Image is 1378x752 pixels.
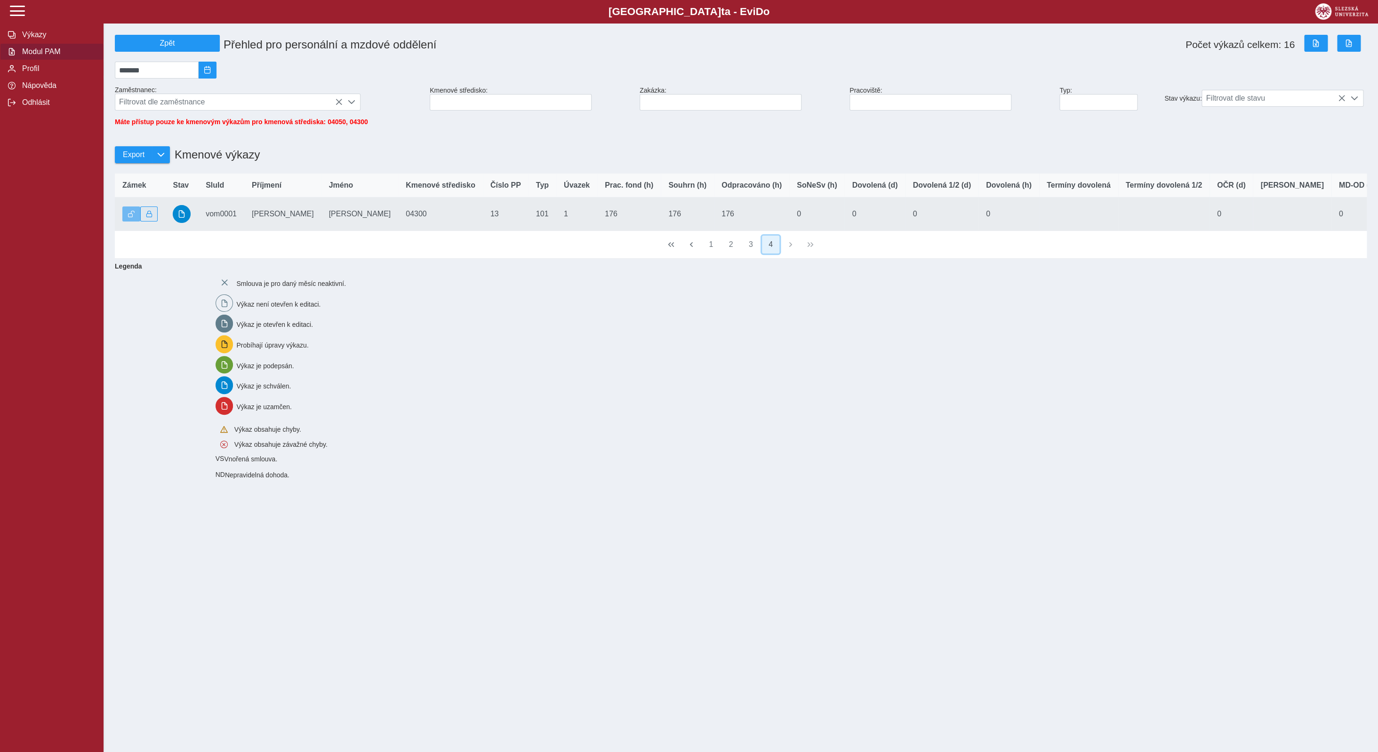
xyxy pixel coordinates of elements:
span: Prac. fond (h) [605,181,653,190]
button: Uzamknout [140,206,158,222]
b: Legenda [111,259,1363,274]
span: Zpět [119,39,216,47]
td: 1 [556,198,597,231]
span: Máte přístup pouze ke kmenovým výkazům pro kmenová střediska: 04050, 04300 [115,118,368,126]
span: Dovolená (d) [852,181,897,190]
span: Výkazy [19,31,96,39]
td: 0 [905,198,978,231]
span: Smlouva vnořená do kmene [216,455,224,462]
button: 2025/09 [199,62,216,79]
button: schváleno [173,205,191,223]
span: o [763,6,770,17]
div: Zaměstnanec: [111,82,426,114]
span: Počet výkazů celkem: 16 [1186,39,1295,50]
span: Filtrovat dle zaměstnance [115,94,343,110]
span: Kmenové středisko [406,181,475,190]
span: Filtrovat dle stavu [1202,90,1345,106]
td: 0 [978,198,1039,231]
button: Export do Excelu [1304,35,1328,52]
td: vom0001 [198,198,244,231]
button: 3 [742,236,760,253]
span: Výkaz obsahuje chyby. [234,426,301,433]
span: D [755,6,763,17]
span: Číslo PP [490,181,521,190]
span: Smlouva vnořená do kmene [216,471,225,478]
span: Export [123,150,144,159]
span: Termíny dovolená 1/2 [1126,181,1202,190]
span: Zámek [122,181,146,190]
span: Výkaz je schválen. [236,382,291,390]
td: 0 [789,198,844,231]
span: Stav [173,181,189,190]
button: Export do PDF [1337,35,1361,52]
span: Výkaz obsahuje závažné chyby. [234,441,328,448]
td: [PERSON_NAME] [244,198,321,231]
span: Odpracováno (h) [721,181,782,190]
span: Úvazek [564,181,590,190]
span: t [721,6,724,17]
td: 0 [1210,198,1253,231]
span: [PERSON_NAME] [1260,181,1323,190]
span: Výkaz je podepsán. [236,362,294,369]
div: Kmenové středisko: [426,83,636,114]
span: Vnořená smlouva. [224,456,277,463]
td: [PERSON_NAME] [321,198,399,231]
h1: Přehled pro personální a mzdové oddělení [220,34,849,55]
div: Zakázka: [636,83,846,114]
td: 176 [661,198,714,231]
span: Dovolená 1/2 (d) [913,181,971,190]
span: Probíhají úpravy výkazu. [236,341,308,349]
div: Pracoviště: [846,83,1056,114]
span: SluId [206,181,224,190]
span: Nepravidelná dohoda. [225,471,289,479]
h1: Kmenové výkazy [170,143,260,166]
span: SoNeSv (h) [797,181,837,190]
td: 0 [844,198,905,231]
td: 13 [483,198,529,231]
b: [GEOGRAPHIC_DATA] a - Evi [28,6,1350,18]
span: Odhlásit [19,98,96,107]
span: Jméno [329,181,353,190]
div: Typ: [1056,83,1161,114]
span: Profil [19,64,96,73]
button: Výkaz je odemčen. [122,206,140,222]
button: Zpět [115,35,220,52]
span: Výkaz je otevřen k editaci. [236,321,313,328]
td: 176 [597,198,661,231]
span: Příjmení [252,181,281,190]
td: 101 [529,198,556,231]
td: 176 [714,198,789,231]
img: logo_web_su.png [1315,3,1368,20]
span: Výkaz je uzamčen. [236,403,292,411]
span: Smlouva je pro daný měsíc neaktivní. [236,280,346,287]
span: Výkaz není otevřen k editaci. [236,300,320,308]
button: 1 [702,236,720,253]
button: 4 [762,236,780,253]
span: Dovolená (h) [986,181,1032,190]
span: OČR (d) [1217,181,1245,190]
div: Stav výkazu: [1161,86,1370,111]
span: Typ [536,181,549,190]
button: 2 [722,236,740,253]
button: Export [115,146,152,163]
span: Termíny dovolená [1047,181,1111,190]
td: 04300 [398,198,483,231]
span: Souhrn (h) [668,181,706,190]
span: Nápověda [19,81,96,90]
span: MD-OD (d) [1339,181,1376,190]
span: Modul PAM [19,47,96,56]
